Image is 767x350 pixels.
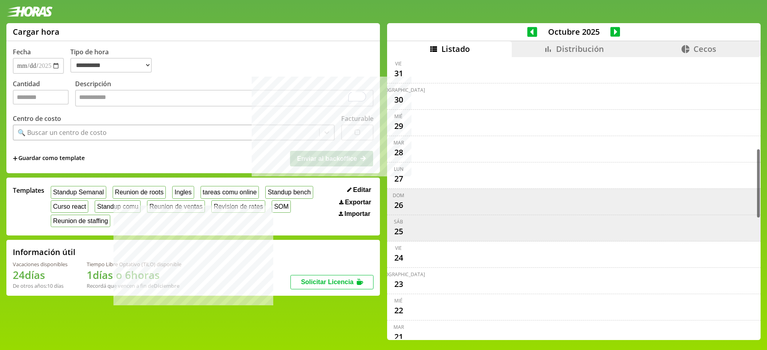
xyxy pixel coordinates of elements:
[13,114,61,123] label: Centro de costo
[75,79,374,109] label: Descripción
[394,166,403,172] div: lun
[392,67,405,80] div: 31
[387,57,761,339] div: scrollable content
[395,60,402,67] div: vie
[211,200,265,213] button: Revision de rates
[301,279,354,285] span: Solicitar Licencia
[372,87,425,93] div: [DEMOGRAPHIC_DATA]
[51,186,106,198] button: Standup Semanal
[392,199,405,212] div: 26
[392,278,405,291] div: 23
[341,114,374,123] label: Facturable
[393,192,404,199] div: dom
[13,186,44,195] span: Templates
[337,198,374,206] button: Exportar
[272,200,291,213] button: SOM
[95,200,141,213] button: Standup comu
[113,186,166,198] button: Reunion de roots
[344,210,370,218] span: Importar
[201,186,259,198] button: tareas comu online
[13,282,68,289] div: De otros años: 10 días
[394,113,403,120] div: mié
[392,146,405,159] div: 28
[556,44,604,54] span: Distribución
[70,47,158,74] label: Tipo de hora
[13,268,68,282] h1: 24 días
[392,93,405,106] div: 30
[441,44,470,54] span: Listado
[154,282,179,289] b: Diciembre
[693,44,716,54] span: Cecos
[18,128,107,137] div: 🔍 Buscar un centro de costo
[87,268,181,282] h1: 1 días o 6 horas
[392,330,405,343] div: 21
[13,154,85,163] span: +Guardar como template
[87,261,181,268] div: Tiempo Libre Optativo (TiLO) disponible
[51,215,110,227] button: Reunion de staffing
[51,200,88,213] button: Curso react
[392,251,405,264] div: 24
[392,120,405,132] div: 29
[290,275,374,289] button: Solicitar Licencia
[537,26,610,37] span: Octubre 2025
[13,47,31,56] label: Fecha
[393,324,404,330] div: mar
[13,90,69,105] input: Cantidad
[13,154,18,163] span: +
[353,186,371,194] span: Editar
[392,225,405,238] div: 25
[6,6,53,17] img: logotipo
[393,139,404,146] div: mar
[13,79,75,109] label: Cantidad
[395,245,402,251] div: vie
[147,200,205,213] button: Reunion de ventas
[70,58,152,73] select: Tipo de hora
[392,304,405,317] div: 22
[345,186,374,194] button: Editar
[13,26,60,37] h1: Cargar hora
[87,282,181,289] div: Recordá que vencen a fin de
[345,199,371,206] span: Exportar
[392,172,405,185] div: 27
[75,90,374,107] textarea: To enrich screen reader interactions, please activate Accessibility in Grammarly extension settings
[265,186,313,198] button: Standup bench
[13,261,68,268] div: Vacaciones disponibles
[394,297,403,304] div: mié
[13,247,76,257] h2: Información útil
[172,186,194,198] button: Ingles
[372,271,425,278] div: [DEMOGRAPHIC_DATA]
[394,218,403,225] div: sáb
